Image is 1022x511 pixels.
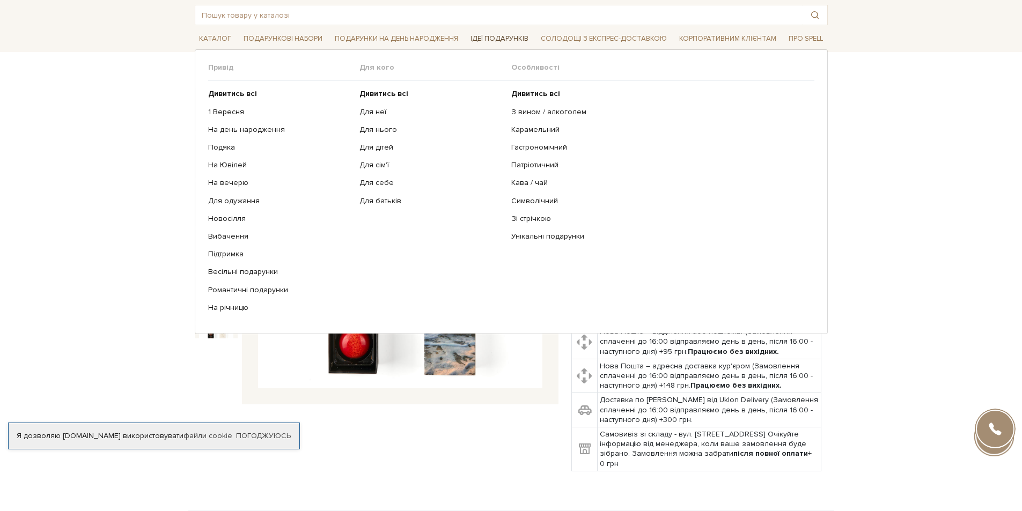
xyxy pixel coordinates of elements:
b: після повної оплати [733,449,808,458]
a: Для неї [359,107,503,117]
div: Я дозволяю [DOMAIN_NAME] використовувати [9,431,299,441]
span: Привід [208,63,360,72]
a: Для себе [359,178,503,188]
a: Зі стрічкою [511,214,806,224]
a: Карамельний [511,125,806,135]
a: файли cookie [183,431,232,440]
a: Символічний [511,196,806,206]
a: Для нього [359,125,503,135]
a: Підтримка [208,249,352,259]
b: Дивитись всі [359,89,408,98]
a: На річницю [208,303,352,313]
a: Для одужання [208,196,352,206]
span: Ідеї подарунків [466,31,533,47]
span: Каталог [195,31,236,47]
td: Самовивіз зі складу - вул. [STREET_ADDRESS] Очікуйте інформацію від менеджера, коли ваше замовлен... [598,427,821,471]
a: Гастрономічний [511,143,806,152]
td: Нова Пошта – відділення або поштомат (Замовлення сплаченні до 16:00 відправляємо день в день, піс... [598,325,821,359]
button: Пошук товару у каталозі [803,5,827,25]
a: Унікальні подарунки [511,232,806,241]
a: Вибачення [208,232,352,241]
a: Романтичні подарунки [208,285,352,295]
a: На вечерю [208,178,352,188]
b: Працюємо без вихідних. [690,381,782,390]
a: Солодощі з експрес-доставкою [536,29,671,48]
b: Працюємо без вихідних. [688,347,779,356]
a: Дивитись всі [208,89,352,99]
a: Новосілля [208,214,352,224]
a: З вином / алкоголем [511,107,806,117]
td: Доставка по [PERSON_NAME] від Uklon Delivery (Замовлення сплаченні до 16:00 відправляємо день в д... [598,393,821,427]
a: Для батьків [359,196,503,206]
span: Для кого [359,63,511,72]
td: Нова Пошта – адресна доставка кур'єром (Замовлення сплаченні до 16:00 відправляємо день в день, п... [598,359,821,393]
span: Про Spell [784,31,827,47]
a: Патріотичний [511,160,806,170]
span: Подарункові набори [239,31,327,47]
a: Для сім'ї [359,160,503,170]
span: Особливості [511,63,814,72]
div: Каталог [195,49,828,334]
a: Для дітей [359,143,503,152]
b: Дивитись всі [208,89,257,98]
a: Кава / чай [511,178,806,188]
input: Пошук товару у каталозі [195,5,803,25]
a: Дивитись всі [359,89,503,99]
b: Дивитись всі [511,89,560,98]
a: Подяка [208,143,352,152]
a: 1 Вересня [208,107,352,117]
a: Весільні подарунки [208,267,352,277]
a: Корпоративним клієнтам [675,29,781,48]
span: Подарунки на День народження [330,31,462,47]
a: Погоджуюсь [236,431,291,441]
a: Дивитись всі [511,89,806,99]
a: На день народження [208,125,352,135]
a: На Ювілей [208,160,352,170]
